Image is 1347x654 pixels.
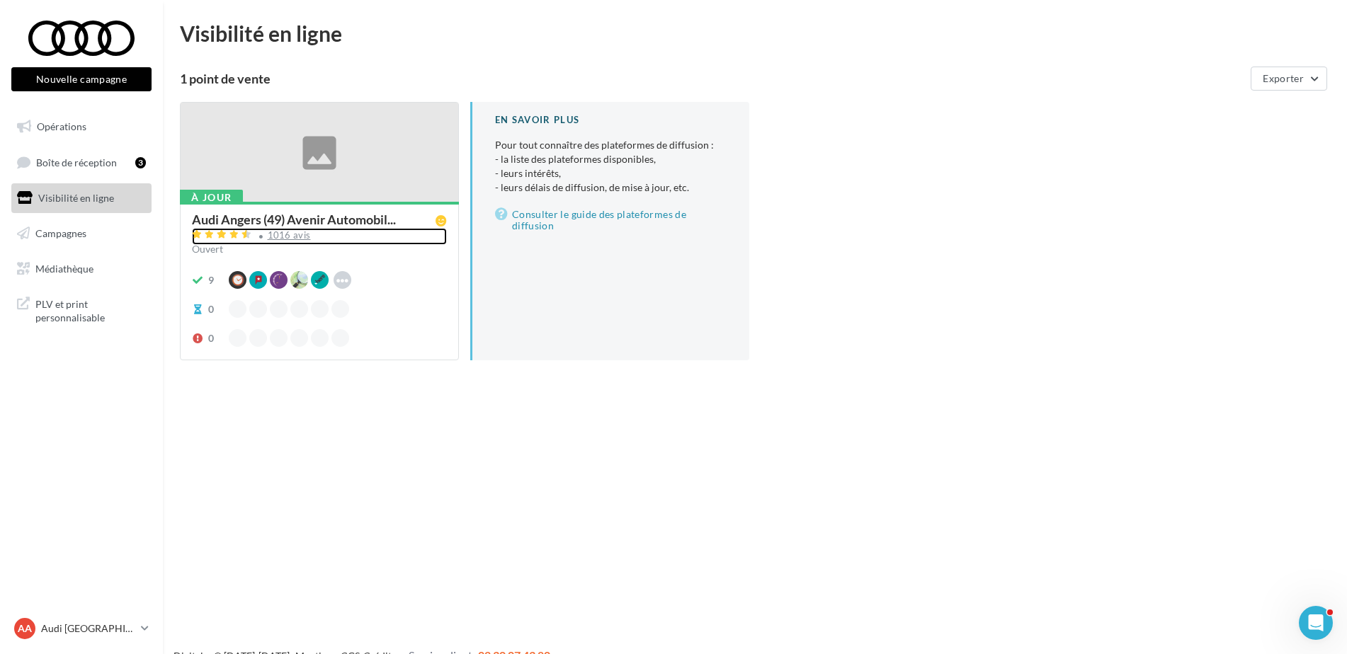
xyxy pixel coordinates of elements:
div: 1 point de vente [180,72,1245,85]
span: Audi Angers (49) Avenir Automobil... [192,213,396,226]
div: À jour [180,190,243,205]
span: AA [18,621,32,636]
div: En savoir plus [495,113,727,127]
li: - leurs intérêts, [495,166,727,180]
div: Visibilité en ligne [180,23,1330,44]
span: Boîte de réception [36,156,117,168]
span: Campagnes [35,227,86,239]
div: 0 [208,302,214,316]
span: Médiathèque [35,262,93,274]
li: - leurs délais de diffusion, de mise à jour, etc. [495,180,727,195]
p: Audi [GEOGRAPHIC_DATA] [41,621,135,636]
a: Opérations [8,112,154,142]
span: Visibilité en ligne [38,192,114,204]
a: AA Audi [GEOGRAPHIC_DATA] [11,615,152,642]
a: Campagnes [8,219,154,248]
span: Exporter [1263,72,1304,84]
a: Médiathèque [8,254,154,284]
a: Boîte de réception3 [8,147,154,178]
div: 1016 avis [268,231,311,240]
span: Opérations [37,120,86,132]
span: Ouvert [192,243,223,255]
span: PLV et print personnalisable [35,294,146,325]
button: Nouvelle campagne [11,67,152,91]
a: 1016 avis [192,228,447,245]
a: PLV et print personnalisable [8,289,154,331]
a: Consulter le guide des plateformes de diffusion [495,206,727,234]
li: - la liste des plateformes disponibles, [495,152,727,166]
div: 0 [208,331,214,345]
iframe: Intercom live chat [1299,606,1333,640]
a: Visibilité en ligne [8,183,154,213]
button: Exporter [1251,67,1327,91]
div: 3 [135,157,146,168]
div: 9 [208,273,214,287]
p: Pour tout connaître des plateformes de diffusion : [495,138,727,195]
